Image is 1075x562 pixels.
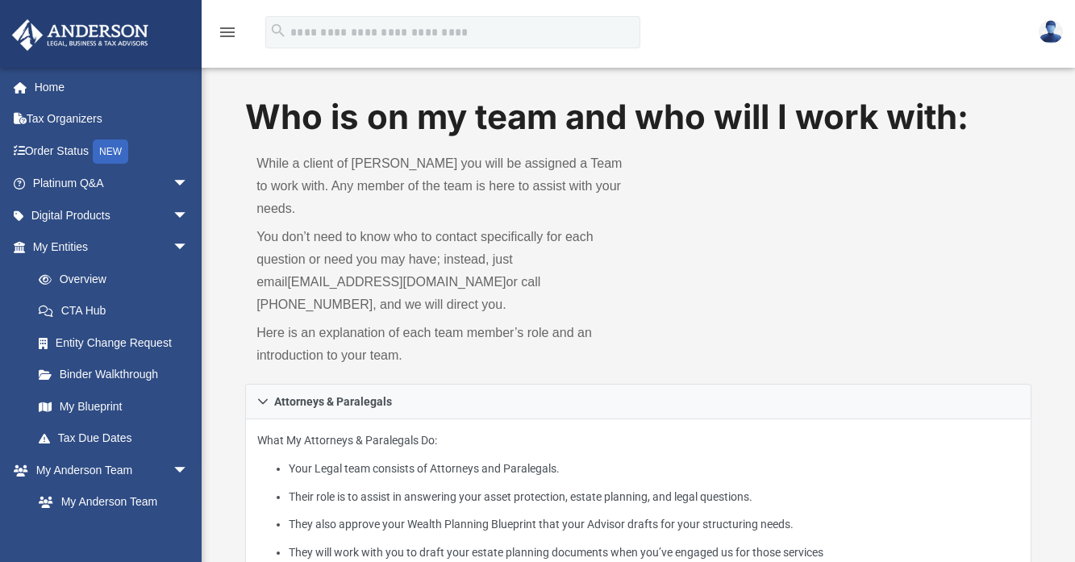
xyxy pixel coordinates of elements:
[23,263,213,295] a: Overview
[173,199,205,232] span: arrow_drop_down
[11,103,213,135] a: Tax Organizers
[218,23,237,42] i: menu
[23,423,213,455] a: Tax Due Dates
[289,514,1019,535] li: They also approve your Wealth Planning Blueprint that your Advisor drafts for your structuring ne...
[11,231,213,264] a: My Entitiesarrow_drop_down
[11,454,205,486] a: My Anderson Teamarrow_drop_down
[11,168,213,200] a: Platinum Q&Aarrow_drop_down
[1039,20,1063,44] img: User Pic
[7,19,153,51] img: Anderson Advisors Platinum Portal
[256,152,627,220] p: While a client of [PERSON_NAME] you will be assigned a Team to work with. Any member of the team ...
[11,71,213,103] a: Home
[11,135,213,168] a: Order StatusNEW
[245,94,1031,141] h1: Who is on my team and who will I work with:
[274,396,392,407] span: Attorneys & Paralegals
[23,327,213,359] a: Entity Change Request
[287,275,506,289] a: [EMAIL_ADDRESS][DOMAIN_NAME]
[256,322,627,367] p: Here is an explanation of each team member’s role and an introduction to your team.
[173,168,205,201] span: arrow_drop_down
[23,486,197,518] a: My Anderson Team
[23,390,205,423] a: My Blueprint
[93,139,128,164] div: NEW
[218,31,237,42] a: menu
[173,454,205,487] span: arrow_drop_down
[23,295,213,327] a: CTA Hub
[269,22,287,40] i: search
[245,384,1031,419] a: Attorneys & Paralegals
[11,199,213,231] a: Digital Productsarrow_drop_down
[173,231,205,264] span: arrow_drop_down
[256,226,627,316] p: You don’t need to know who to contact specifically for each question or need you may have; instea...
[23,359,213,391] a: Binder Walkthrough
[289,487,1019,507] li: Their role is to assist in answering your asset protection, estate planning, and legal questions.
[257,431,1019,562] p: What My Attorneys & Paralegals Do:
[289,459,1019,479] li: Your Legal team consists of Attorneys and Paralegals.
